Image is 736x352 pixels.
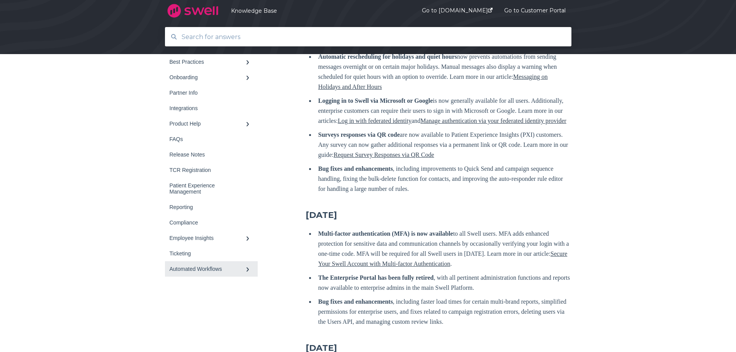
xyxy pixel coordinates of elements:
div: Automated Workflows [170,266,245,272]
li: , including faster load times for certain multi-brand reports, simplified permissions for enterpr... [315,297,571,327]
a: Ticketing [165,246,258,261]
a: Onboarding [165,70,258,85]
a: Employee Insights [165,230,258,246]
a: Compliance [165,215,258,230]
a: Automated Workflows [165,261,258,277]
li: are now available to Patient Experience Insights (PXI) customers. Any survey can now gather addit... [315,130,571,160]
li: , with all pertinent administration functions and reports now available to enterprise admins in t... [315,273,571,293]
li: to all Swell users. MFA adds enhanced protection for sensitive data and communication channels by... [315,229,571,269]
li: , including improvements to Quick Send and campaign sequence handling, fixing the bulk-delete fun... [315,164,571,194]
a: Release Notes [165,147,258,162]
strong: Bug fixes and enhancements [318,298,393,305]
input: Search for answers [177,29,560,45]
div: Ticketing [170,250,245,257]
div: FAQs [170,136,245,142]
a: Log in with federated identity [338,117,411,124]
div: Integrations [170,105,245,111]
div: Compliance [170,219,245,226]
div: Release Notes [170,151,245,158]
strong: Automatic rescheduling for holidays and quiet [318,53,440,60]
a: Knowledge Base [231,7,399,14]
a: Messaging on Holidays and After Hours [318,73,548,90]
h3: [DATE] [306,209,571,221]
strong: (MFA) is now available [392,230,453,237]
a: Reporting [165,199,258,215]
img: company logo [165,1,221,20]
div: Best Practices [170,59,245,65]
strong: Logging in to Swell via Microsoft or Google [318,97,433,104]
a: Request Survey Responses via QR Code [334,151,434,158]
div: Onboarding [170,74,245,80]
li: now prevents automations from sending messages overnight or on certain major holidays. Manual mes... [315,52,571,92]
div: Employee Insights [170,235,245,241]
strong: Bug fixes and enhancements [318,165,393,172]
div: Reporting [170,204,245,210]
strong: Surveys responses via QR code [318,131,400,138]
strong: Multi-factor authentication [318,230,391,237]
a: TCR Registration [165,162,258,178]
div: Partner Info [170,90,245,96]
a: FAQs [165,131,258,147]
div: Product Help [170,121,245,127]
strong: The Enterprise Portal has been fully retired [318,274,434,281]
div: TCR Registration [170,167,245,173]
a: Integrations [165,100,258,116]
a: Best Practices [165,54,258,70]
a: Product Help [165,116,258,131]
a: Patient Experience Management [165,178,258,199]
a: Manage authentication via your federated identity provider [420,117,566,124]
div: Patient Experience Management [170,182,245,195]
li: is now generally available for all users. Additionally, enterprise customers can require their us... [315,96,571,126]
strong: hours [442,53,457,60]
a: Partner Info [165,85,258,100]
